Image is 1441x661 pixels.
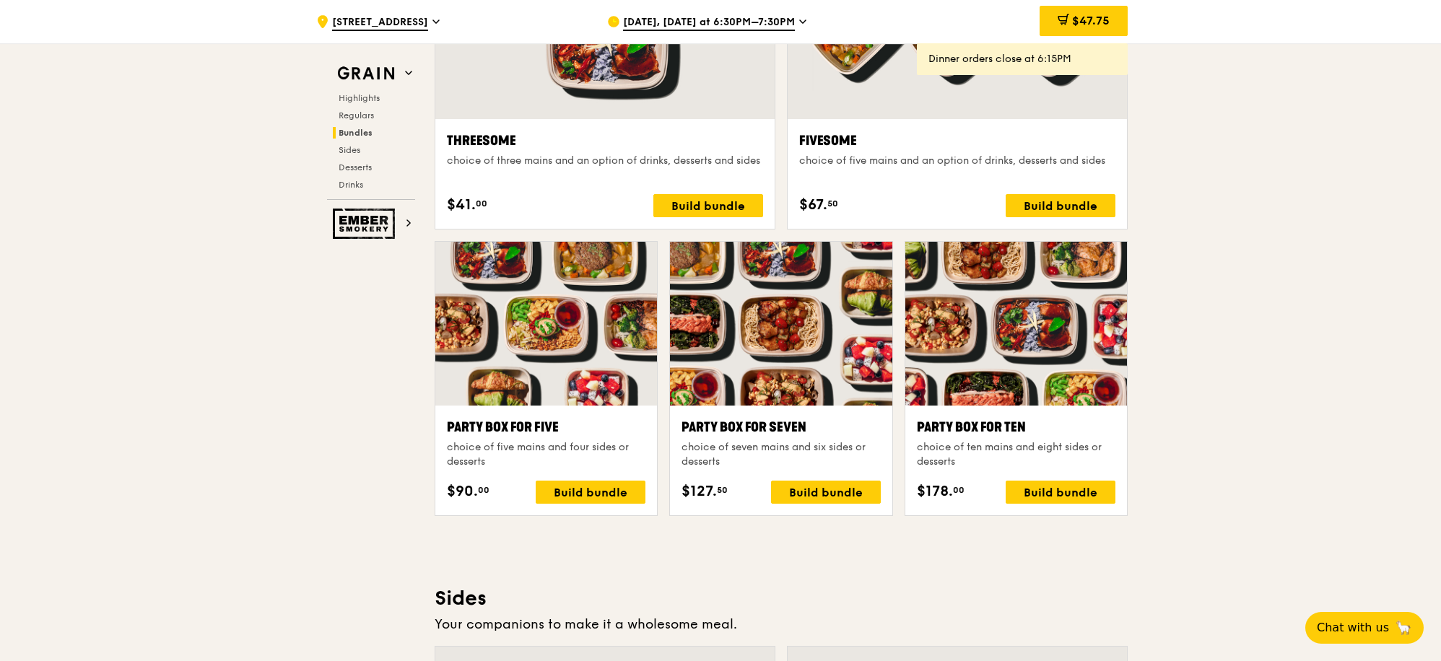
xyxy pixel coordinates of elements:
[682,417,880,437] div: Party Box for Seven
[536,481,645,504] div: Build bundle
[1395,619,1412,636] span: 🦙
[447,440,645,469] div: choice of five mains and four sides or desserts
[333,209,399,239] img: Ember Smokery web logo
[799,194,827,216] span: $67.
[1006,194,1115,217] div: Build bundle
[447,417,645,437] div: Party Box for Five
[339,145,360,155] span: Sides
[339,128,373,138] span: Bundles
[928,52,1116,66] div: Dinner orders close at 6:15PM
[653,194,763,217] div: Build bundle
[339,93,380,103] span: Highlights
[339,162,372,172] span: Desserts
[478,484,489,496] span: 00
[435,614,1128,634] div: Your companions to make it a wholesome meal.
[339,180,363,190] span: Drinks
[332,15,428,31] span: [STREET_ADDRESS]
[623,15,795,31] span: [DATE], [DATE] at 6:30PM–7:30PM
[917,417,1115,437] div: Party Box for Ten
[917,440,1115,469] div: choice of ten mains and eight sides or desserts
[447,154,763,168] div: choice of three mains and an option of drinks, desserts and sides
[1072,14,1110,27] span: $47.75
[339,110,374,121] span: Regulars
[1317,619,1389,636] span: Chat with us
[435,585,1128,611] h3: Sides
[333,61,399,87] img: Grain web logo
[799,131,1115,151] div: Fivesome
[799,154,1115,168] div: choice of five mains and an option of drinks, desserts and sides
[1006,481,1115,504] div: Build bundle
[476,198,487,209] span: 00
[447,481,478,502] span: $90.
[917,481,953,502] span: $178.
[1305,612,1424,644] button: Chat with us🦙
[447,194,476,216] span: $41.
[447,131,763,151] div: Threesome
[771,481,881,504] div: Build bundle
[682,481,717,502] span: $127.
[953,484,965,496] span: 00
[682,440,880,469] div: choice of seven mains and six sides or desserts
[717,484,728,496] span: 50
[827,198,838,209] span: 50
